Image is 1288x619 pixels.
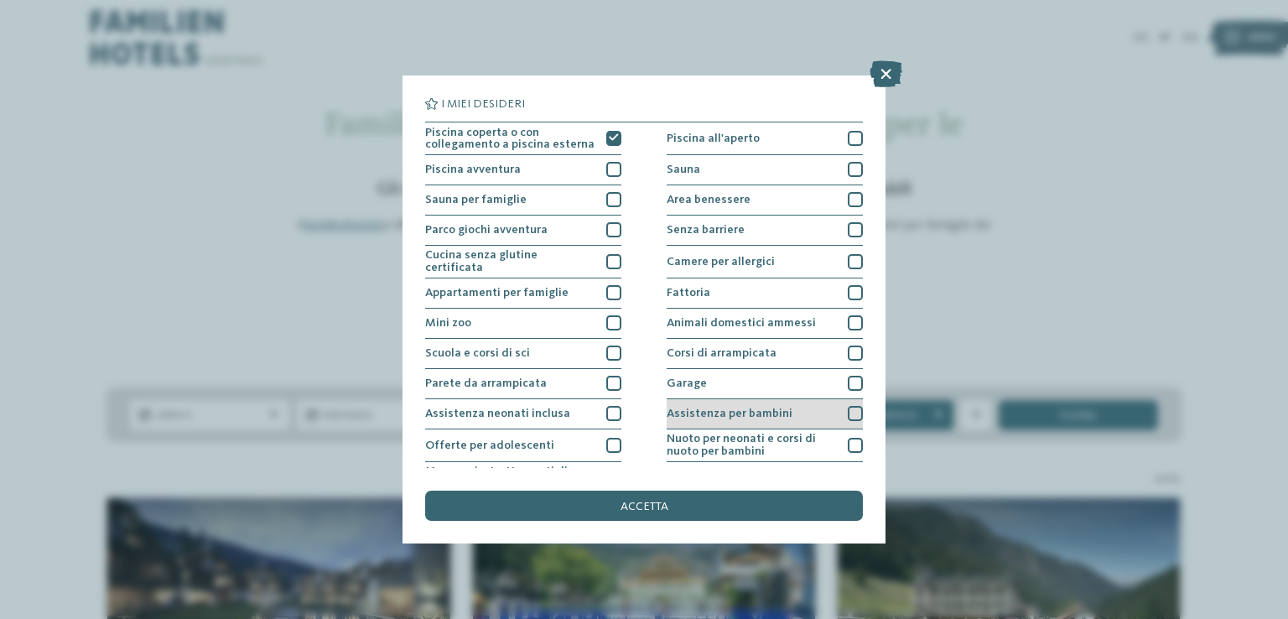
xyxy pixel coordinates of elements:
[667,194,750,205] span: Area benessere
[441,98,525,110] span: I miei desideri
[667,224,745,236] span: Senza barriere
[425,317,471,329] span: Mini zoo
[425,440,554,451] span: Offerte per adolescenti
[667,408,792,419] span: Assistenza per bambini
[667,433,837,457] span: Nuoto per neonati e corsi di nuoto per bambini
[425,408,570,419] span: Assistenza neonati inclusa
[667,164,700,175] span: Sauna
[425,194,527,205] span: Sauna per famiglie
[425,347,530,359] span: Scuola e corsi di sci
[667,287,710,299] span: Fattoria
[425,466,595,490] span: Massaggi e trattamenti di bellezza
[425,164,521,175] span: Piscina avventura
[667,317,816,329] span: Animali domestici ammessi
[667,347,776,359] span: Corsi di arrampicata
[667,377,707,389] span: Garage
[425,287,569,299] span: Appartamenti per famiglie
[667,133,760,144] span: Piscina all'aperto
[425,224,548,236] span: Parco giochi avventura
[425,249,595,273] span: Cucina senza glutine certificata
[621,501,668,512] span: accetta
[425,127,595,151] span: Piscina coperta o con collegamento a piscina esterna
[667,256,775,268] span: Camere per allergici
[425,377,547,389] span: Parete da arrampicata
